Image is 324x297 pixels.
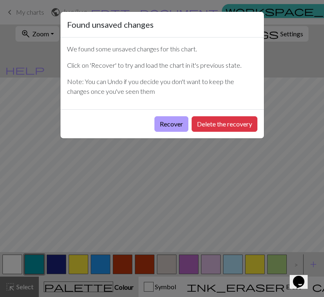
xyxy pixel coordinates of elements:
[67,18,154,31] h5: Found unsaved changes
[67,60,257,70] p: Click on 'Recover' to try and load the chart in it's previous state.
[67,77,257,96] p: Note: You can Undo if you decide you don't want to keep the changes once you've seen them
[67,44,257,54] p: We found some unsaved changes for this chart.
[290,264,316,289] iframe: chat widget
[192,116,257,132] button: Delete the recovery
[154,116,188,132] button: Recover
